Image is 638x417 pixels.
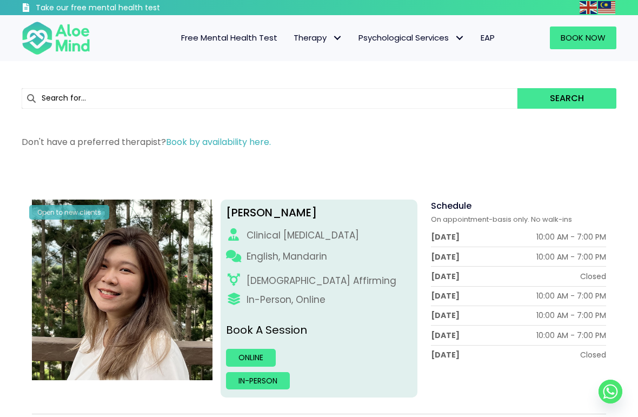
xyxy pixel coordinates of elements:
[22,3,207,15] a: Take our free mental health test
[536,310,606,321] div: 10:00 AM - 7:00 PM
[294,32,342,43] span: Therapy
[431,310,460,321] div: [DATE]
[598,1,615,14] img: ms
[561,32,606,43] span: Book Now
[22,136,616,148] p: Don't have a preferred therapist?
[36,3,207,14] h3: Take our free mental health test
[598,1,616,14] a: Malay
[226,322,412,338] p: Book A Session
[431,231,460,242] div: [DATE]
[285,27,350,49] a: TherapyTherapy: submenu
[481,32,495,43] span: EAP
[580,1,597,14] img: en
[517,88,616,109] button: Search
[536,290,606,301] div: 10:00 AM - 7:00 PM
[580,1,598,14] a: English
[550,27,616,49] a: Book Now
[247,250,327,263] p: English, Mandarin
[431,290,460,301] div: [DATE]
[29,205,109,220] div: Open to new clients
[580,271,606,282] div: Closed
[226,372,290,389] a: In-person
[22,88,517,109] input: Search for...
[247,293,325,307] div: In-Person, Online
[580,349,606,360] div: Closed
[451,30,467,46] span: Psychological Services: submenu
[431,251,460,262] div: [DATE]
[166,136,271,148] a: Book by availability here.
[226,349,276,366] a: Online
[329,30,345,46] span: Therapy: submenu
[247,274,396,288] div: [DEMOGRAPHIC_DATA] Affirming
[101,27,503,49] nav: Menu
[350,27,473,49] a: Psychological ServicesPsychological Services: submenu
[599,380,622,403] a: Whatsapp
[431,214,572,224] span: On appointment-basis only. No walk-ins
[536,251,606,262] div: 10:00 AM - 7:00 PM
[431,349,460,360] div: [DATE]
[431,330,460,341] div: [DATE]
[173,27,285,49] a: Free Mental Health Test
[473,27,503,49] a: EAP
[181,32,277,43] span: Free Mental Health Test
[536,330,606,341] div: 10:00 AM - 7:00 PM
[247,229,359,242] div: Clinical [MEDICAL_DATA]
[32,200,212,380] img: Kelly Clinical Psychologist
[226,205,412,221] div: [PERSON_NAME]
[536,231,606,242] div: 10:00 AM - 7:00 PM
[431,271,460,282] div: [DATE]
[22,21,90,55] img: Aloe mind Logo
[358,32,464,43] span: Psychological Services
[431,200,471,212] span: Schedule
